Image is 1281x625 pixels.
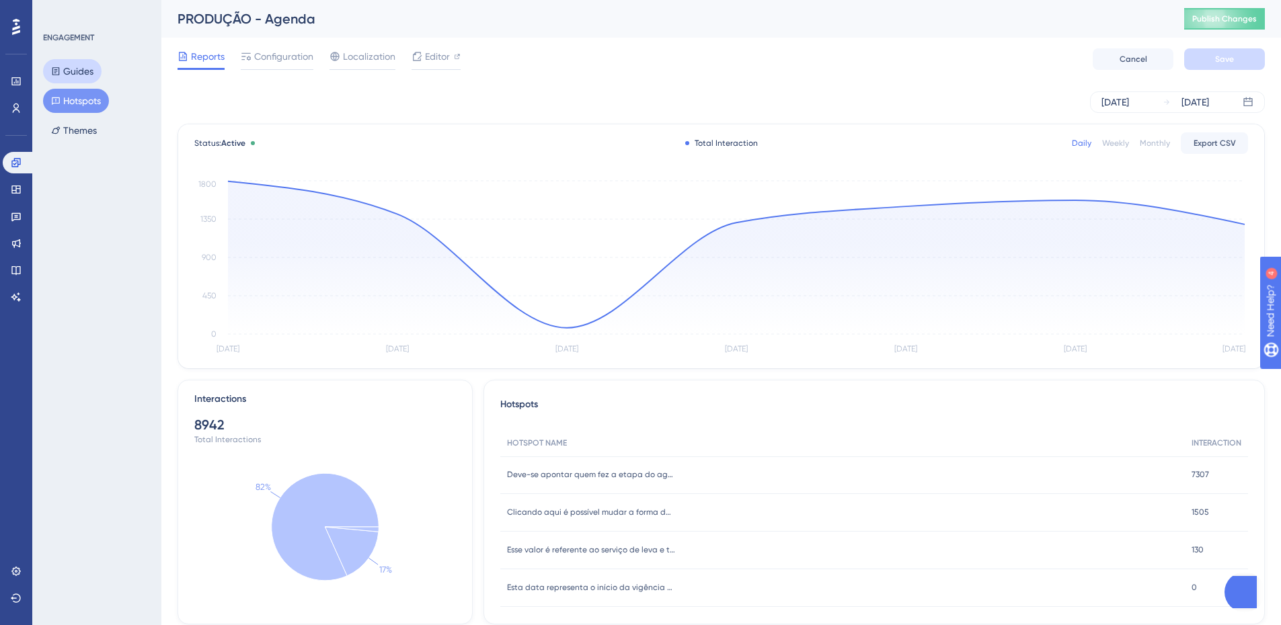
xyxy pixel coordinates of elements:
[1181,132,1248,154] button: Export CSV
[43,32,94,43] div: ENGAGEMENT
[425,48,450,65] span: Editor
[1064,344,1087,353] tspan: [DATE]
[1072,138,1091,149] div: Daily
[43,89,109,113] button: Hotspots
[1184,48,1265,70] button: Save
[500,397,538,419] span: Hotspots
[1184,8,1265,30] button: Publish Changes
[379,565,392,575] text: 17%
[1101,94,1129,110] div: [DATE]
[194,415,456,434] div: 8942
[221,138,245,148] span: Active
[217,344,239,353] tspan: [DATE]
[1192,469,1209,480] span: 7307
[507,582,675,593] span: Esta data representa o início da vigência do plano/pacote
[254,48,313,65] span: Configuration
[200,214,217,224] tspan: 1350
[1181,94,1209,110] div: [DATE]
[194,138,245,149] span: Status:
[256,482,271,492] text: 82%
[1140,138,1170,149] div: Monthly
[725,344,748,353] tspan: [DATE]
[507,437,567,448] span: HOTSPOT NAME
[202,291,217,300] tspan: 450
[43,59,102,83] button: Guides
[198,179,217,189] tspan: 1800
[685,138,758,149] div: Total Interaction
[178,9,1151,28] div: PRODUÇÃO - Agenda
[1194,138,1236,149] span: Export CSV
[507,469,675,480] span: Deve-se apontar quem fez a etapa do agendamento, não o operador do sistema no momento!
[202,253,217,262] tspan: 900
[386,344,409,353] tspan: [DATE]
[93,7,98,17] div: 4
[343,48,395,65] span: Localization
[1093,48,1173,70] button: Cancel
[43,118,105,142] button: Themes
[1192,582,1197,593] span: 0
[1215,54,1234,65] span: Save
[1192,544,1204,555] span: 130
[894,344,917,353] tspan: [DATE]
[1192,507,1209,517] span: 1505
[211,329,217,339] tspan: 0
[507,544,675,555] span: Esse valor é referente ao serviço de leva e trás para todo o ciclo de agendamentos do plano!
[32,3,84,19] span: Need Help?
[194,391,246,407] div: Interactions
[1192,437,1241,448] span: INTERACTION
[1120,54,1147,65] span: Cancel
[1222,344,1245,353] tspan: [DATE]
[555,344,578,353] tspan: [DATE]
[1192,13,1257,24] span: Publish Changes
[1102,138,1129,149] div: Weekly
[1225,572,1265,612] iframe: UserGuiding AI Assistant Launcher
[507,507,675,517] span: Clicando aqui é possível mudar a forma de visualização da sua agenda
[191,48,225,65] span: Reports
